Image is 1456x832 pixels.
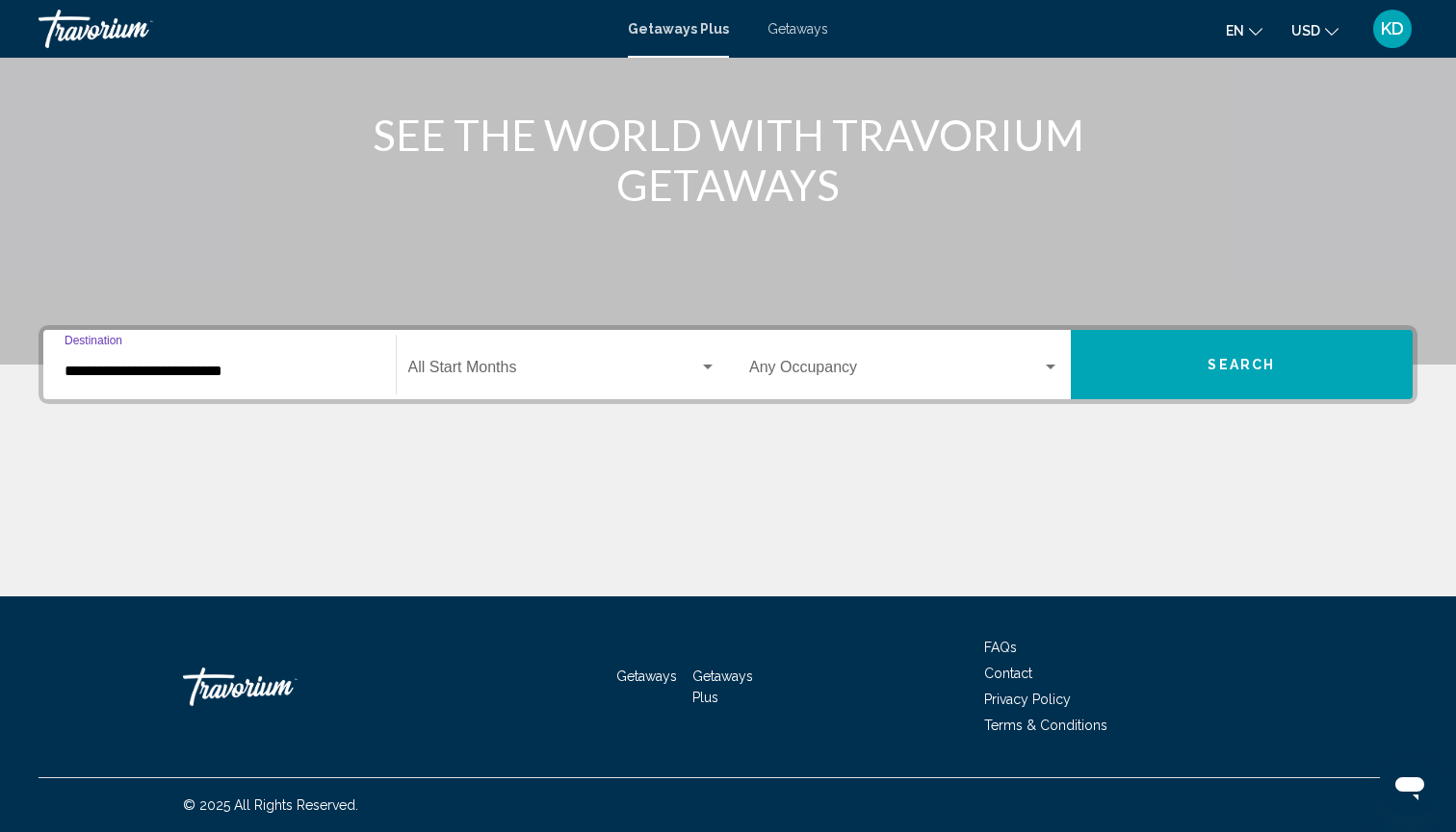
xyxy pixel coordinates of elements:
a: Travorium [39,10,609,48]
h1: SEE THE WORLD WITH TRAVORIUM GETAWAYS [367,110,1089,210]
a: Getaways Plus [628,21,729,37]
a: Terms & Conditions [984,718,1107,733]
button: Change currency [1291,16,1339,44]
a: Privacy Policy [984,692,1071,707]
button: User Menu [1367,9,1417,49]
iframe: Button to launch messaging window [1379,755,1441,817]
span: KD [1381,19,1404,38]
span: en [1226,23,1244,38]
a: FAQs [984,640,1017,655]
button: Change language [1226,16,1262,44]
span: © 2025 All Rights Reserved. [183,797,358,813]
a: Travorium [183,658,376,716]
a: Getaways [616,668,677,684]
button: Search [1071,330,1414,399]
span: Search [1208,358,1275,373]
a: Contact [984,666,1032,681]
span: USD [1291,23,1320,38]
a: Getaways [767,21,828,37]
a: Getaways Plus [692,668,753,705]
div: Search widget [43,330,1413,399]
